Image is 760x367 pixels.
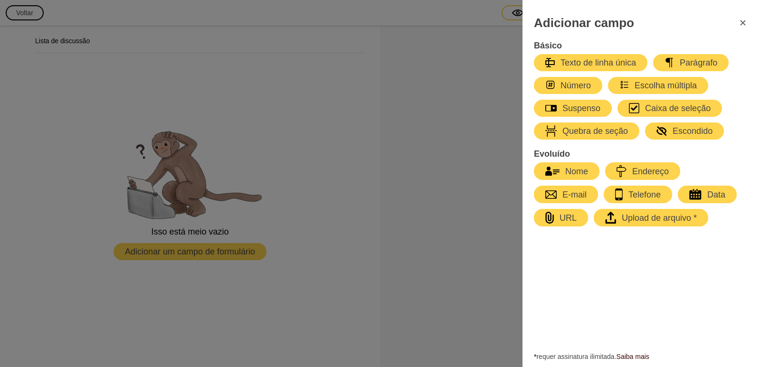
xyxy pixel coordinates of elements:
button: Escolha múltipla [608,77,708,94]
button: Data [678,186,737,203]
button: FormulárioFechar [731,11,754,34]
svg: FormulárioFechar [737,17,749,28]
font: Quebra de seção [562,126,628,136]
font: Escolha múltipla [635,81,697,90]
font: Texto de linha única [560,58,636,67]
font: Upload de arquivo * [622,213,697,223]
button: Caixa de seleção [617,100,722,117]
button: E-mail [534,186,598,203]
button: Texto de linha única [534,54,647,71]
button: URL [534,209,588,226]
button: Endereço [605,162,680,180]
font: Número [560,81,591,90]
font: URL [560,213,577,223]
button: Suspenso [534,100,612,117]
button: Número [534,77,602,94]
font: Suspenso [562,104,600,113]
button: Upload de arquivo * [594,209,708,226]
font: Adicionar campo [534,16,634,30]
button: Telefone [604,186,672,203]
font: requer assinatura ilimitada. [536,353,616,360]
font: Básico [534,41,562,50]
a: Saiba mais [617,353,649,360]
button: Nome [534,162,599,180]
font: Nome [565,167,588,176]
button: Parágrafo [653,54,729,71]
font: Escondido [673,126,712,136]
font: Parágrafo [680,58,717,67]
button: Quebra de seção [534,122,639,140]
font: Caixa de seleção [645,104,711,113]
font: Endereço [632,167,669,176]
font: Data [707,190,725,199]
font: E-mail [562,190,587,199]
font: Telefone [628,190,661,199]
font: Evoluído [534,149,570,159]
button: Escondido [645,122,724,140]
